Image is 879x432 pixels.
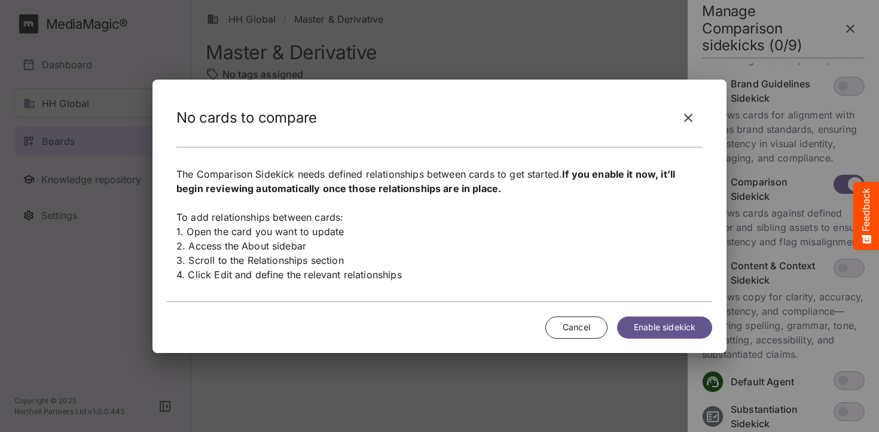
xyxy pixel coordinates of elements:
[545,317,608,339] button: Cancel
[176,167,703,282] p: The Comparison Sidekick needs defined relationships between cards to get started. To add relation...
[617,317,712,339] button: Enable sidekick
[176,168,675,194] b: If you enable it now, it’ll begin reviewing automatically once those relationships are in place.
[563,320,590,335] span: Cancel
[176,109,317,126] h2: No cards to compare
[853,182,879,250] button: Feedback
[634,320,695,335] span: Enable sidekick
